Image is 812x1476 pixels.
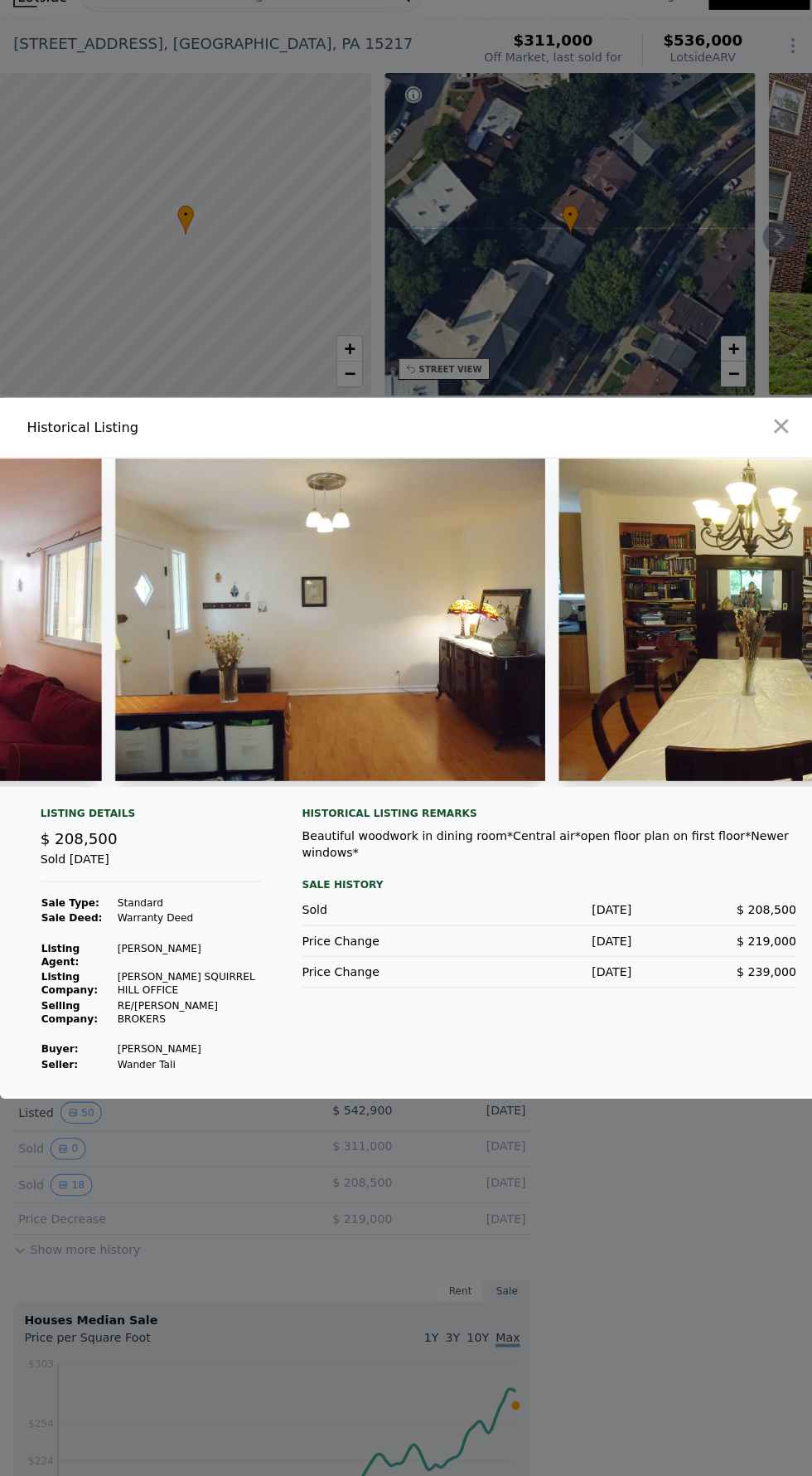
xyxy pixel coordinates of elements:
td: Warranty Deed [115,898,259,913]
strong: Listing Company: [41,958,96,983]
div: Sold [297,889,460,906]
div: [DATE] [461,920,623,936]
strong: Sale Deed: [41,900,101,911]
strong: Buyer : [41,1029,77,1041]
td: [PERSON_NAME] [115,928,259,956]
div: Beautiful woodwork in dining room*Central air*open floor plan on first floor*Newer windows* [297,816,785,849]
div: Historical Listing remarks [297,796,785,809]
td: Wander Tali [115,1042,259,1057]
td: [PERSON_NAME] [115,1027,259,1042]
span: $ 208,500 [727,891,785,904]
div: Price Change [297,950,460,967]
div: Historical Listing [27,412,399,432]
span: $ 208,500 [40,818,116,836]
div: [DATE] [461,889,623,906]
strong: Seller : [41,1044,77,1056]
strong: Sale Type: [41,885,98,896]
div: [DATE] [461,950,623,967]
img: Property Img [114,452,538,770]
div: Listing Details [40,796,258,816]
td: [PERSON_NAME] SQUIRREL HILL OFFICE [115,956,259,984]
strong: Selling Company: [41,986,96,1011]
div: Sale History [297,862,785,882]
div: Sold [DATE] [40,839,258,870]
td: RE/[PERSON_NAME] BROKERS [115,984,259,1012]
span: $ 239,000 [727,952,785,965]
td: Standard [115,883,259,898]
span: $ 219,000 [727,921,785,935]
div: Price Change [297,920,460,936]
strong: Listing Agent: [41,930,79,954]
